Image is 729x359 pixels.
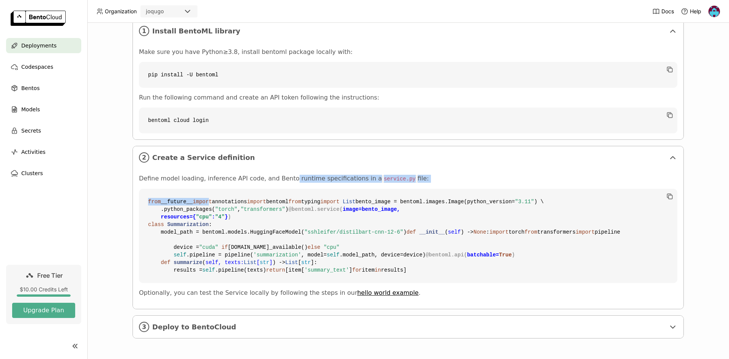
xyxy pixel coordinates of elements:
[6,166,81,181] a: Clusters
[215,214,224,220] span: "4"
[473,229,486,235] span: None
[139,289,677,297] p: Optionally, you can test the Service locally by following the steps in our .
[12,303,75,318] button: Upgrade Plan
[308,244,320,250] span: else
[448,229,461,235] span: self
[305,229,403,235] span: "sshleifer/distilbart-cnn-12-6"
[305,267,349,273] span: 'summary_text'
[133,316,683,338] div: 3Deploy to BentoCloud
[165,8,166,16] input: Selected joqugo.
[285,259,298,266] span: List
[133,146,683,169] div: 2Create a Service definition
[301,259,311,266] span: str
[6,38,81,53] a: Deployments
[11,11,66,26] img: logo
[260,259,269,266] span: str
[139,175,677,183] p: Define model loading, inference API code, and Bento runtime specifications in a file:
[133,20,683,42] div: 1Install BentoML library
[196,214,212,220] span: "cpu"
[357,289,419,296] a: hello world example
[426,252,515,258] span: @bentoml.api( )
[652,8,674,15] a: Docs
[139,26,149,36] i: 1
[174,252,186,258] span: self
[37,272,63,279] span: Free Tier
[708,6,720,17] img: Josue Quiroz
[21,105,40,114] span: Models
[21,126,41,135] span: Secrets
[661,8,674,15] span: Docs
[241,206,286,212] span: "transformers"
[352,267,362,273] span: for
[21,147,46,157] span: Activities
[148,199,161,205] span: from
[266,267,285,273] span: return
[6,265,81,324] a: Free Tier$10.00 Credits LeftUpgrade Plan
[576,229,595,235] span: import
[407,229,416,235] span: def
[152,153,665,162] span: Create a Service definition
[174,259,202,266] span: summarize
[515,199,534,205] span: "3.11"
[202,267,215,273] span: self
[327,252,340,258] span: self
[152,323,665,331] span: Deploy to BentoCloud
[139,322,149,332] i: 3
[289,199,301,205] span: from
[215,206,237,212] span: "torch"
[320,199,339,205] span: import
[343,199,356,205] span: List
[681,8,701,15] div: Help
[323,244,339,250] span: "cpu"
[139,108,677,133] code: bentoml cloud login
[524,229,537,235] span: from
[199,244,218,250] span: "cuda"
[6,81,81,96] a: Bentos
[148,221,164,228] span: class
[139,189,677,283] code: __future__ annotations bentoml typing bento_image = bentoml.images.Image(python_version= ) \ .pyt...
[467,252,512,258] span: batchable=
[6,102,81,117] a: Models
[21,84,39,93] span: Bentos
[244,259,257,266] span: List
[105,8,137,15] span: Organization
[161,259,170,266] span: def
[21,169,43,178] span: Clusters
[167,221,208,228] span: Summarization
[6,59,81,74] a: Codespaces
[21,62,53,71] span: Codespaces
[21,41,57,50] span: Deployments
[146,8,164,15] div: joqugo
[499,252,512,258] span: True
[6,144,81,160] a: Activities
[6,123,81,138] a: Secrets
[221,244,228,250] span: if
[152,27,665,35] span: Install BentoML library
[12,286,75,293] div: $10.00 Credits Left
[139,48,677,56] p: Make sure you have Python≥3.8, install bentoml package locally with:
[375,267,381,273] span: in
[419,229,445,235] span: __init__
[205,259,272,266] span: self, texts: [ ]
[139,62,677,88] code: pip install -U bentoml
[247,199,266,205] span: import
[139,152,149,163] i: 2
[489,229,508,235] span: import
[139,94,677,101] p: Run the following command and create an API token following the instructions:
[690,8,701,15] span: Help
[382,175,418,183] code: service.py
[193,199,212,205] span: import
[253,252,301,258] span: 'summarization'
